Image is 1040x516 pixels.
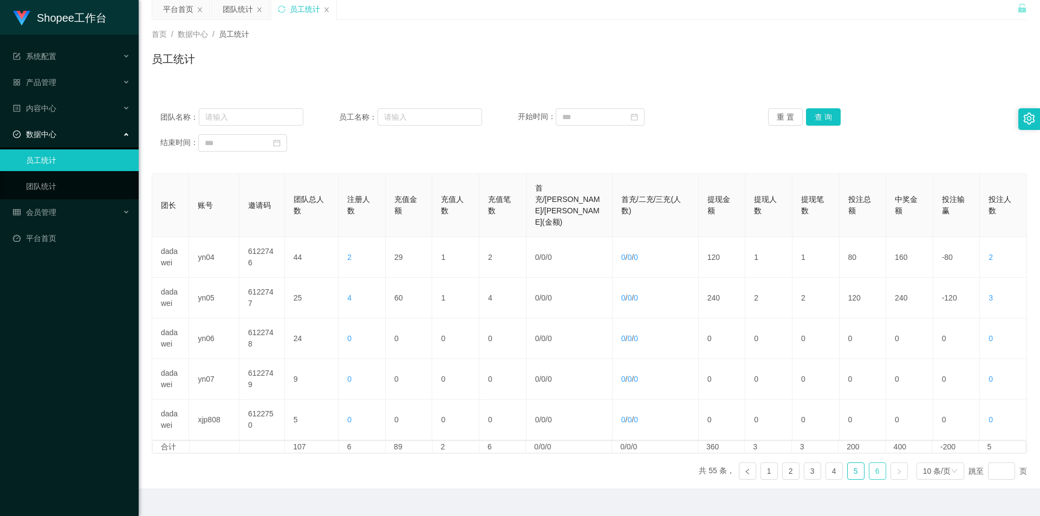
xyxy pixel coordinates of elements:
[256,6,263,13] i: 图标: close
[273,139,281,147] i: 图标: calendar
[699,278,746,318] td: 240
[386,237,433,278] td: 29
[613,400,699,440] td: / /
[989,334,993,343] span: 0
[189,359,239,400] td: yn07
[26,149,130,171] a: 员工统计
[634,375,638,383] span: 0
[613,318,699,359] td: / /
[840,237,887,278] td: 80
[13,130,21,138] i: 图标: check-circle-o
[634,293,638,302] span: 0
[152,318,189,359] td: dadawei
[479,400,526,440] td: 0
[621,415,626,424] span: 0
[979,441,1026,453] td: 5
[13,227,130,249] a: 图标: dashboard平台首页
[548,415,552,424] span: 0
[825,462,843,480] li: 4
[153,441,190,453] td: 合计
[13,208,56,217] span: 会员管理
[339,441,386,453] td: 6
[152,237,189,278] td: dadawei
[932,441,979,453] td: -200
[707,195,730,215] span: 提现金额
[189,318,239,359] td: yn06
[239,318,285,359] td: 6122748
[699,400,746,440] td: 0
[613,278,699,318] td: / /
[548,334,552,343] span: 0
[479,278,526,318] td: 4
[432,400,479,440] td: 0
[479,359,526,400] td: 0
[535,293,539,302] span: 0
[739,462,756,480] li: 上一页
[541,293,545,302] span: 0
[933,278,980,318] td: -120
[783,463,799,479] a: 2
[804,463,821,479] a: 3
[896,468,902,475] i: 图标: right
[535,415,539,424] span: 0
[621,293,626,302] span: 0
[886,441,932,453] td: 400
[848,463,864,479] a: 5
[26,175,130,197] a: 团队统计
[13,11,30,26] img: logo.9652507e.png
[761,463,777,479] a: 1
[323,6,330,13] i: 图标: close
[189,237,239,278] td: yn04
[548,375,552,383] span: 0
[792,278,840,318] td: 2
[285,237,339,278] td: 44
[13,53,21,60] i: 图标: form
[339,112,378,123] span: 员工名称：
[933,400,980,440] td: 0
[278,5,285,13] i: 图标: sync
[526,441,612,453] td: 0/0/0
[840,400,887,440] td: 0
[432,359,479,400] td: 0
[886,318,933,359] td: 0
[219,30,249,38] span: 员工统计
[840,359,887,400] td: 0
[378,108,482,126] input: 请输入
[535,375,539,383] span: 0
[792,359,840,400] td: 0
[782,462,799,480] li: 2
[613,237,699,278] td: / /
[189,278,239,318] td: yn05
[968,462,1027,480] div: 跳至 页
[895,195,918,215] span: 中奖金额
[285,400,339,440] td: 5
[541,415,545,424] span: 0
[745,359,792,400] td: 0
[347,415,352,424] span: 0
[745,237,792,278] td: 1
[152,278,189,318] td: dadawei
[13,130,56,139] span: 数据中心
[886,359,933,400] td: 0
[627,415,632,424] span: 0
[37,1,107,35] h1: Shopee工作台
[160,112,199,123] span: 团队名称：
[386,359,433,400] td: 0
[745,278,792,318] td: 2
[847,462,864,480] li: 5
[804,462,821,480] li: 3
[792,318,840,359] td: 0
[745,441,791,453] td: 3
[621,375,626,383] span: 0
[535,253,539,262] span: 0
[768,108,803,126] button: 重 置
[886,237,933,278] td: 160
[285,278,339,318] td: 25
[848,195,871,215] span: 投注总额
[13,52,56,61] span: 系统配置
[152,51,195,67] h1: 员工统计
[535,334,539,343] span: 0
[178,30,208,38] span: 数据中心
[886,400,933,440] td: 0
[630,113,638,121] i: 图标: calendar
